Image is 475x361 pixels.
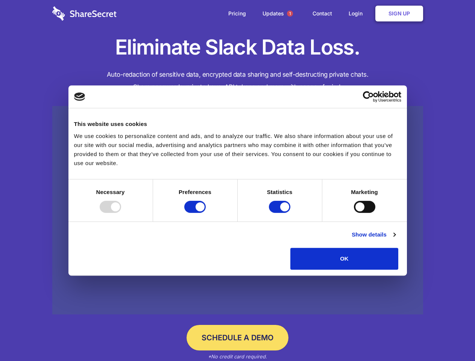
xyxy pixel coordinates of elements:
h4: Auto-redaction of sensitive data, encrypted data sharing and self-destructing private chats. Shar... [52,68,423,93]
a: Contact [305,2,340,25]
a: Pricing [221,2,253,25]
a: Sign Up [375,6,423,21]
button: OK [290,248,398,270]
a: Usercentrics Cookiebot - opens in a new window [335,91,401,102]
h1: Eliminate Slack Data Loss. [52,34,423,61]
strong: Statistics [267,189,293,195]
div: We use cookies to personalize content and ads, and to analyze our traffic. We also share informat... [74,132,401,168]
span: 1 [287,11,293,17]
a: Login [341,2,374,25]
a: Show details [352,230,395,239]
strong: Marketing [351,189,378,195]
img: logo-wordmark-white-trans-d4663122ce5f474addd5e946df7df03e33cb6a1c49d2221995e7729f52c070b2.svg [52,6,117,21]
a: Wistia video thumbnail [52,106,423,315]
strong: Preferences [179,189,211,195]
img: logo [74,93,85,101]
div: This website uses cookies [74,120,401,129]
a: Schedule a Demo [187,325,288,350]
em: *No credit card required. [208,353,267,359]
strong: Necessary [96,189,125,195]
